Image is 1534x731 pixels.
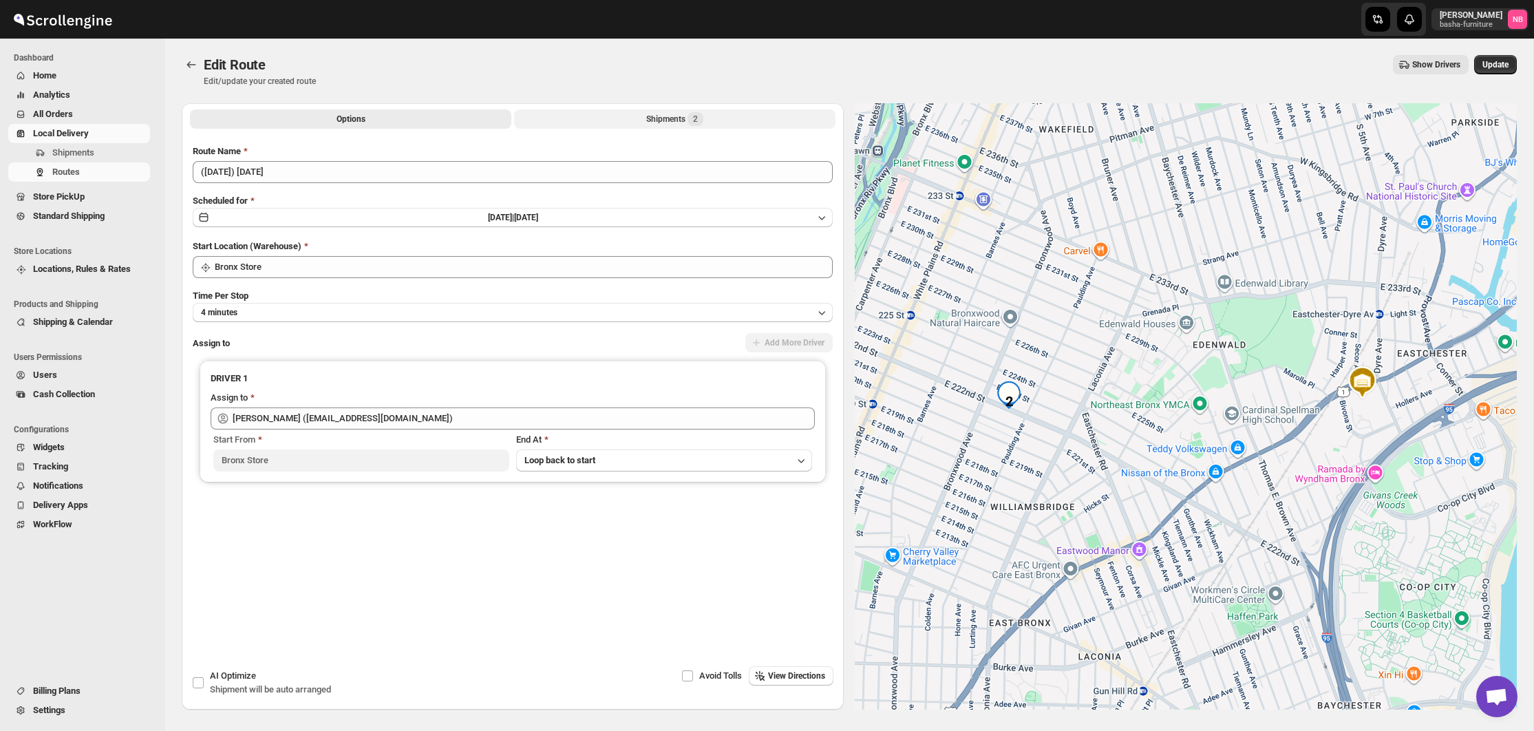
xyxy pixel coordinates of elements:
[193,146,241,156] span: Route Name
[8,259,150,279] button: Locations, Rules & Rates
[1474,55,1517,74] button: Update
[33,500,88,510] span: Delivery Apps
[33,370,57,380] span: Users
[768,670,825,681] span: View Directions
[211,372,815,385] h3: DRIVER 1
[33,519,72,529] span: WorkFlow
[14,352,156,363] span: Users Permissions
[193,161,833,183] input: Eg: Bengaluru Route
[514,109,835,129] button: Selected Shipments
[8,457,150,476] button: Tracking
[14,246,156,257] span: Store Locations
[14,424,156,435] span: Configurations
[33,442,65,452] span: Widgets
[233,407,815,430] input: Search assignee
[8,496,150,515] button: Delivery Apps
[182,55,201,74] button: Routes
[193,303,833,322] button: 4 minutes
[516,449,812,472] button: Loop back to start
[33,389,95,399] span: Cash Collection
[33,191,85,202] span: Store PickUp
[14,299,156,310] span: Products and Shipping
[33,480,83,491] span: Notifications
[8,312,150,332] button: Shipping & Calendar
[8,105,150,124] button: All Orders
[193,208,833,227] button: [DATE]|[DATE]
[8,476,150,496] button: Notifications
[33,705,65,715] span: Settings
[33,317,113,327] span: Shipping & Calendar
[8,681,150,701] button: Billing Plans
[204,76,316,87] p: Edit/update your created route
[210,684,331,695] span: Shipment will be auto arranged
[8,438,150,457] button: Widgets
[516,433,812,447] div: End At
[8,162,150,182] button: Routes
[204,56,266,73] span: Edit Route
[995,388,1023,415] div: 2
[52,147,94,158] span: Shipments
[699,670,742,681] span: Avoid Tolls
[33,211,105,221] span: Standard Shipping
[14,52,156,63] span: Dashboard
[190,109,511,129] button: All Route Options
[8,143,150,162] button: Shipments
[1513,15,1523,24] text: NB
[193,338,230,348] span: Assign to
[33,461,68,472] span: Tracking
[33,686,81,696] span: Billing Plans
[52,167,80,177] span: Routes
[193,195,248,206] span: Scheduled for
[193,241,301,251] span: Start Location (Warehouse)
[488,213,514,222] span: [DATE] |
[8,66,150,85] button: Home
[33,89,70,100] span: Analytics
[1440,21,1502,29] p: basha-furniture
[1440,10,1502,21] p: [PERSON_NAME]
[33,264,131,274] span: Locations, Rules & Rates
[215,256,833,278] input: Search location
[8,85,150,105] button: Analytics
[749,666,833,686] button: View Directions
[193,290,248,301] span: Time Per Stop
[33,128,89,138] span: Local Delivery
[201,307,237,318] span: 4 minutes
[1508,10,1527,29] span: Nael Basha
[646,112,703,126] div: Shipments
[210,670,256,681] span: AI Optimize
[1482,59,1509,70] span: Update
[337,114,365,125] span: Options
[1412,59,1460,70] span: Show Drivers
[213,434,255,445] span: Start From
[33,109,73,119] span: All Orders
[8,385,150,404] button: Cash Collection
[1476,676,1517,717] div: Open chat
[524,455,595,465] span: Loop back to start
[514,213,538,222] span: [DATE]
[1393,55,1469,74] button: Show Drivers
[211,391,248,405] div: Assign to
[693,114,698,125] span: 2
[8,701,150,720] button: Settings
[182,134,844,600] div: All Route Options
[1431,8,1528,30] button: User menu
[33,70,56,81] span: Home
[8,515,150,534] button: WorkFlow
[11,2,114,36] img: ScrollEngine
[8,365,150,385] button: Users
